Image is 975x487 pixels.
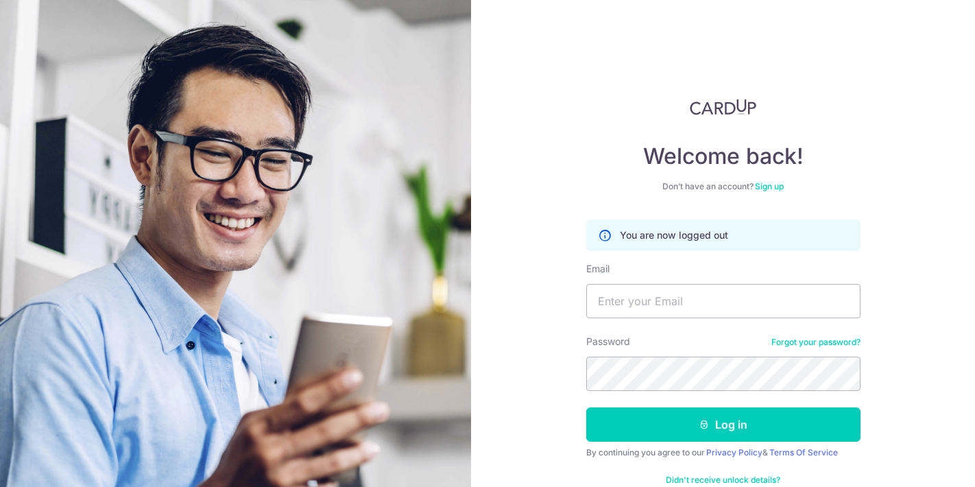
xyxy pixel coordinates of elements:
img: CardUp Logo [690,99,757,115]
label: Email [586,262,610,276]
a: Forgot your password? [771,337,860,348]
label: Password [586,335,630,348]
a: Didn't receive unlock details? [666,475,780,486]
div: Don’t have an account? [586,181,860,192]
div: By continuing you agree to our & [586,447,860,458]
a: Sign up [755,181,784,191]
a: Terms Of Service [769,447,838,458]
input: Enter your Email [586,284,860,318]
p: You are now logged out [620,228,728,242]
h4: Welcome back! [586,143,860,170]
a: Privacy Policy [706,447,762,458]
button: Log in [586,407,860,442]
